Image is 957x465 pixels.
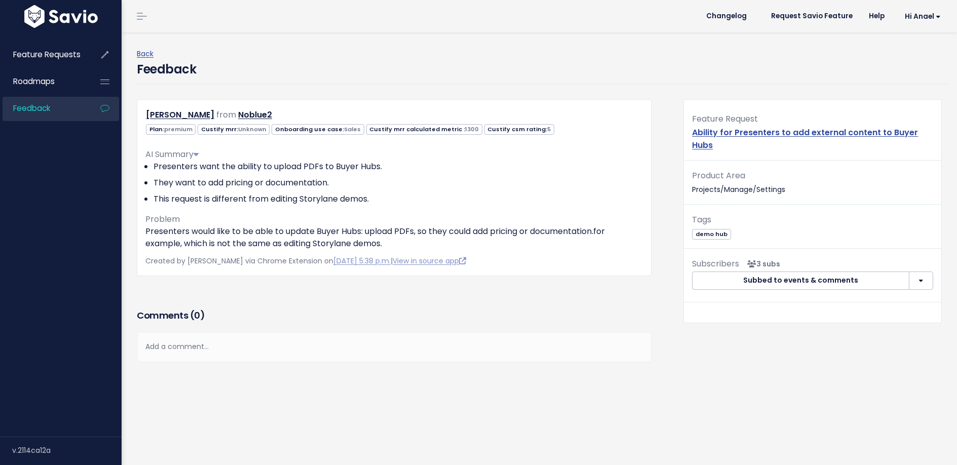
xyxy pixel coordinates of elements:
[344,125,361,133] span: Sales
[905,13,941,20] span: Hi Anael
[13,49,81,60] span: Feature Requests
[893,9,949,24] a: Hi Anael
[861,9,893,24] a: Help
[137,60,196,79] h4: Feedback
[137,332,652,362] div: Add a comment...
[164,125,193,133] span: premium
[692,229,731,240] span: demo hub
[238,125,266,133] span: Unknown
[154,193,643,205] li: This request is different from editing Storylane demos.
[3,43,84,66] a: Feature Requests
[692,170,745,181] span: Product Area
[692,214,711,225] span: Tags
[333,256,391,266] a: [DATE] 5:38 p.m.
[238,109,272,121] a: Noblue2
[198,124,270,135] span: Custify mrr:
[22,5,100,28] img: logo-white.9d6f32f41409.svg
[366,124,482,135] span: Custify mrr calculated metric :
[194,309,200,322] span: 0
[3,97,84,120] a: Feedback
[465,125,479,133] span: 1300
[216,109,236,121] span: from
[692,272,909,290] button: Subbed to events & comments
[272,124,364,135] span: Onboarding use case:
[692,228,731,239] a: demo hub
[3,70,84,93] a: Roadmaps
[137,308,652,323] h3: Comments ( )
[145,213,180,225] span: Problem
[154,177,643,189] li: They want to add pricing or documentation.
[13,76,55,87] span: Roadmaps
[743,259,780,269] span: <p><strong>Subscribers</strong><br><br> - Anael Pichon<br> - Renee Scrybalo<br> - Efma Rosario<br...
[145,256,466,266] span: Created by [PERSON_NAME] via Chrome Extension on |
[145,148,199,160] span: AI Summary
[12,437,122,463] div: v.2114ca12a
[547,125,551,133] span: 5
[13,103,50,113] span: Feedback
[692,113,758,125] span: Feature Request
[692,258,739,269] span: Subscribers
[137,49,154,59] a: Back
[692,169,933,196] p: Projects/Manage/Settings
[145,225,643,250] p: Presenters would like to be able to update Buyer Hubs: upload PDFs, so they could add pricing or ...
[484,124,554,135] span: Custify csm rating:
[154,161,643,173] li: Presenters want the ability to upload PDFs to Buyer Hubs.
[706,13,747,20] span: Changelog
[763,9,861,24] a: Request Savio Feature
[692,127,918,151] a: Ability for Presenters to add external content to Buyer Hubs
[393,256,466,266] a: View in source app
[146,109,214,121] a: [PERSON_NAME]
[146,124,196,135] span: Plan:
